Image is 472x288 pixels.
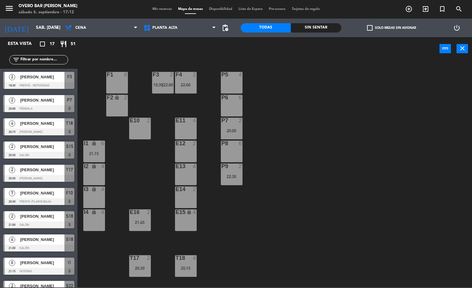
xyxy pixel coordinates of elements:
i: turned_in_not [439,5,446,13]
span: [PERSON_NAME] [20,236,64,243]
span: check_box_outline_blank [367,25,373,31]
span: [PERSON_NAME] [20,74,64,80]
span: [PERSON_NAME] [20,143,64,150]
div: Sin sentar [291,23,341,33]
div: Todas [241,23,291,33]
div: Overo Bar [PERSON_NAME] [19,3,77,9]
div: 22:30 [221,174,243,179]
div: 6 [238,141,242,146]
span: Mapa de mesas [175,7,206,11]
span: 2 [9,167,15,173]
div: 6 [238,95,242,100]
div: 4 [101,186,105,192]
i: lock [91,141,97,146]
span: 2 [9,213,15,220]
div: 4 [193,164,196,169]
div: 20:15 [175,266,197,270]
div: 2 [124,95,128,100]
span: 4 [9,237,15,243]
i: menu [5,4,14,13]
div: Esta vista [3,40,45,48]
div: 2 [193,141,196,146]
i: exit_to_app [422,5,429,13]
button: close [457,44,468,53]
span: 2 [9,74,15,80]
span: [PERSON_NAME] [20,260,64,266]
i: power_input [442,45,449,52]
span: | [162,82,164,87]
span: 2 [9,97,15,103]
span: F3 [67,73,72,81]
div: 22:00 [175,83,197,87]
div: 4 [193,118,196,123]
i: restaurant [60,40,67,48]
span: Disponibilidad [206,7,235,11]
div: 20:00 [221,129,243,133]
div: 6 [101,141,105,146]
i: close [459,45,466,52]
div: 4 [193,255,196,261]
div: 2 [170,72,173,77]
div: 8 [124,72,128,77]
div: P9 [221,164,222,169]
i: search [455,5,463,13]
div: 4 [101,164,105,169]
span: [PERSON_NAME] [20,120,64,127]
span: 51 [71,41,76,48]
i: lock [91,209,97,215]
div: 2 [147,118,151,123]
span: T18 [66,120,73,127]
span: F10 [66,189,73,197]
span: Lista de Espera [235,7,266,11]
span: 4 [9,120,15,127]
i: add_circle_outline [405,5,413,13]
span: Pre-acceso [266,7,289,11]
i: lock [91,164,97,169]
span: S15 [66,143,73,150]
span: S16 [66,212,73,220]
span: pending_actions [221,24,229,32]
div: 2 [193,186,196,192]
div: P8 [221,141,222,146]
button: power_input [439,44,451,53]
i: filter_list [12,56,20,63]
span: [PERSON_NAME] [20,97,64,103]
input: Filtrar por nombre... [20,56,68,63]
i: arrow_drop_down [53,24,60,32]
div: 2 [147,255,151,261]
label: Solo mesas sin asignar [367,25,416,31]
span: P7 [67,96,72,104]
div: 2 [147,209,151,215]
span: I1 [68,259,71,266]
i: lock [186,209,192,215]
div: sábado 6. septiembre - 17:12 [19,9,77,15]
div: 4 [193,209,196,215]
span: 22:00 [164,82,173,87]
span: [PERSON_NAME] [20,167,64,173]
span: Mis reservas [149,7,175,11]
div: 20:30 [129,266,151,270]
span: [PERSON_NAME] [20,213,64,220]
i: crop_square [39,40,46,48]
div: 2 [238,118,242,123]
div: P7 [221,118,222,123]
span: 17 [50,41,55,48]
div: 21:15 [83,151,105,156]
span: 7 [9,190,15,196]
div: P6 [221,95,222,100]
